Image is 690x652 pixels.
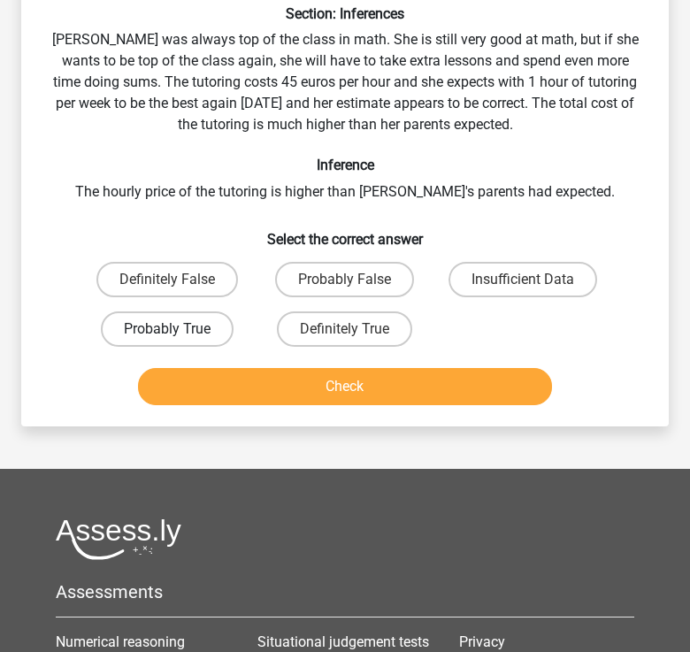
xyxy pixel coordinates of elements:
a: Situational judgement tests [257,633,429,650]
label: Probably False [275,262,414,297]
a: Privacy [459,633,505,650]
a: Numerical reasoning [56,633,185,650]
h6: Inference [50,157,640,173]
label: Insufficient Data [448,262,597,297]
h6: Select the correct answer [50,217,640,248]
h6: Section: Inferences [50,5,640,22]
img: Assessly logo [56,518,181,560]
button: Check [138,368,553,405]
h5: Assessments [56,581,634,602]
label: Definitely True [277,311,412,347]
label: Definitely False [96,262,238,297]
div: [PERSON_NAME] was always top of the class in math. She is still very good at math, but if she wan... [28,5,662,412]
label: Probably True [101,311,234,347]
